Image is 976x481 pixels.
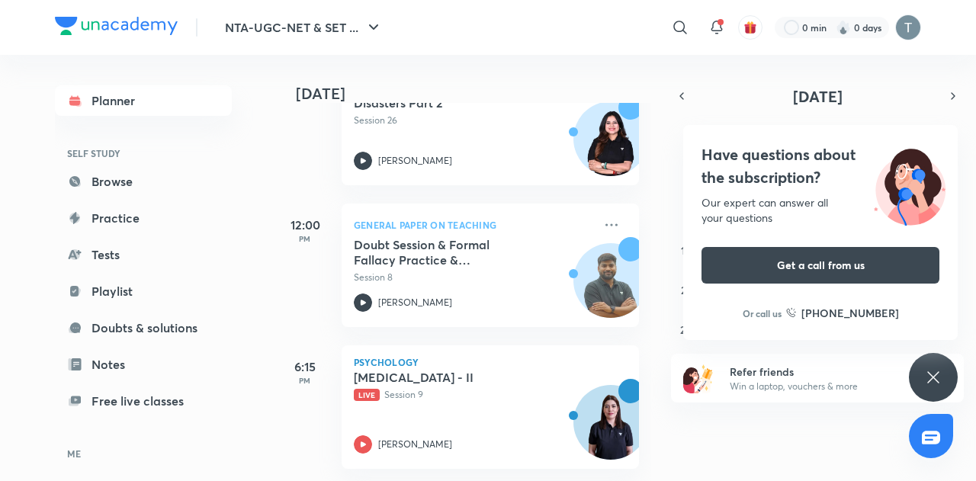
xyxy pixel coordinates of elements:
[681,243,692,258] abbr: September 14, 2025
[674,317,698,342] button: September 28, 2025
[55,441,232,467] h6: ME
[55,17,178,39] a: Company Logo
[730,380,917,393] p: Win a laptop, vouchers & more
[55,276,232,306] a: Playlist
[862,143,958,226] img: ttu_illustration_new.svg
[743,306,782,320] p: Or call us
[354,358,627,367] p: Psychology
[793,86,843,107] span: [DATE]
[55,349,232,380] a: Notes
[738,15,762,40] button: avatar
[55,166,232,197] a: Browse
[801,305,899,321] h6: [PHONE_NUMBER]
[786,305,899,321] a: [PHONE_NUMBER]
[354,370,544,385] h5: Neuropsychological Tests - II
[354,114,593,127] p: Session 26
[354,216,593,234] p: General Paper on Teaching
[378,154,452,168] p: [PERSON_NAME]
[55,85,232,116] a: Planner
[674,198,698,223] button: September 7, 2025
[55,313,232,343] a: Doubts & solutions
[674,277,698,302] button: September 21, 2025
[701,195,939,226] div: Our expert can answer all your questions
[55,386,232,416] a: Free live classes
[692,85,942,107] button: [DATE]
[296,85,654,103] h4: [DATE]
[674,238,698,262] button: September 14, 2025
[55,17,178,35] img: Company Logo
[55,203,232,233] a: Practice
[683,363,714,393] img: referral
[274,376,335,385] p: PM
[55,239,232,270] a: Tests
[730,364,917,380] h6: Refer friends
[274,234,335,243] p: PM
[216,12,392,43] button: NTA-UGC-NET & SET ...
[836,20,851,35] img: streak
[354,95,544,111] h5: Disasters Part 2
[378,296,452,309] p: [PERSON_NAME]
[680,322,692,337] abbr: September 28, 2025
[354,271,593,284] p: Session 8
[354,388,593,402] p: Session 9
[701,247,939,284] button: Get a call from us
[743,21,757,34] img: avatar
[354,237,544,268] h5: Doubt Session & Formal Fallacy Practice & Distribution
[681,283,691,297] abbr: September 21, 2025
[895,14,921,40] img: TEJASWINI M
[574,393,647,467] img: Avatar
[574,110,647,183] img: Avatar
[55,140,232,166] h6: SELF STUDY
[274,216,335,234] h5: 12:00
[378,438,452,451] p: [PERSON_NAME]
[701,143,939,189] h4: Have questions about the subscription?
[574,252,647,325] img: Avatar
[274,358,335,376] h5: 6:15
[354,389,380,401] span: Live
